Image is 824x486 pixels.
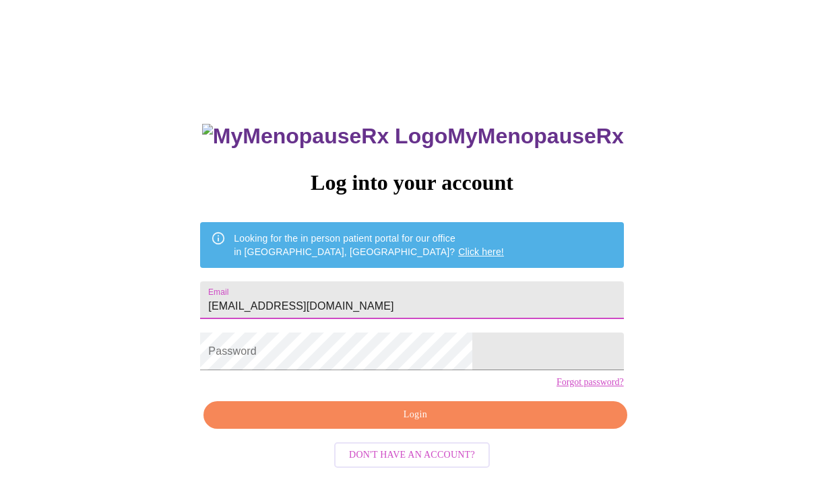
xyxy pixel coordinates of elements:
button: Don't have an account? [334,442,490,468]
a: Forgot password? [557,377,624,388]
div: Looking for the in person patient portal for our office in [GEOGRAPHIC_DATA], [GEOGRAPHIC_DATA]? [234,226,504,264]
h3: Log into your account [200,170,623,195]
img: MyMenopauseRx Logo [202,124,447,149]
button: Login [203,401,627,429]
h3: MyMenopauseRx [202,124,624,149]
span: Login [219,407,611,423]
a: Click here! [458,246,504,257]
span: Don't have an account? [349,447,475,464]
a: Don't have an account? [331,448,493,460]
